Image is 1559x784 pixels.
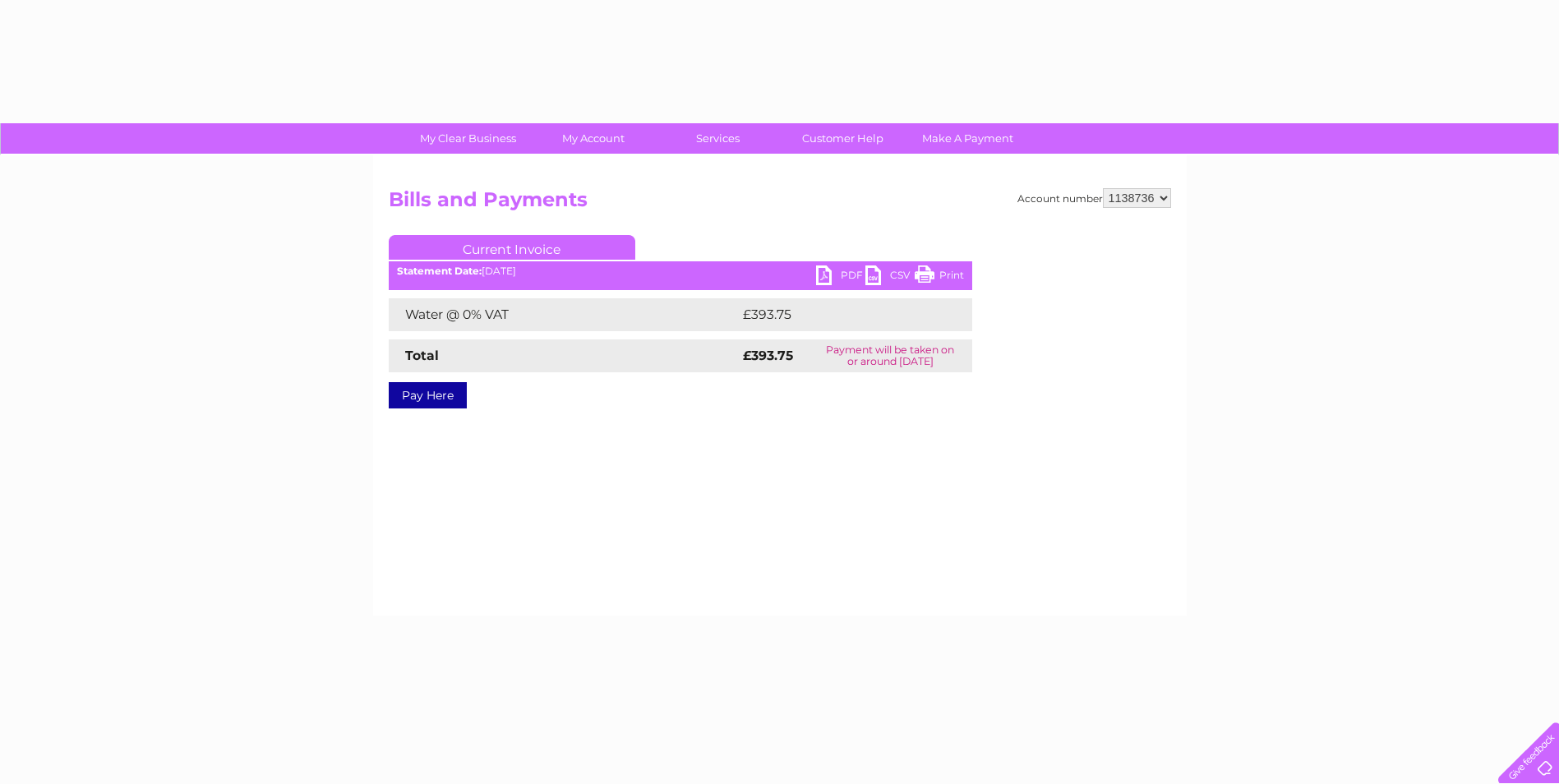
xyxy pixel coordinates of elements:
[650,123,786,154] a: Services
[400,123,536,154] a: My Clear Business
[389,298,739,331] td: Water @ 0% VAT
[809,339,972,372] td: Payment will be taken on or around [DATE]
[775,123,911,154] a: Customer Help
[915,265,964,289] a: Print
[1017,188,1171,208] div: Account number
[743,348,793,363] strong: £393.75
[389,188,1171,219] h2: Bills and Payments
[397,265,482,277] b: Statement Date:
[389,265,972,277] div: [DATE]
[405,348,439,363] strong: Total
[389,382,467,408] a: Pay Here
[739,298,943,331] td: £393.75
[865,265,915,289] a: CSV
[525,123,661,154] a: My Account
[389,235,635,260] a: Current Invoice
[900,123,1035,154] a: Make A Payment
[816,265,865,289] a: PDF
